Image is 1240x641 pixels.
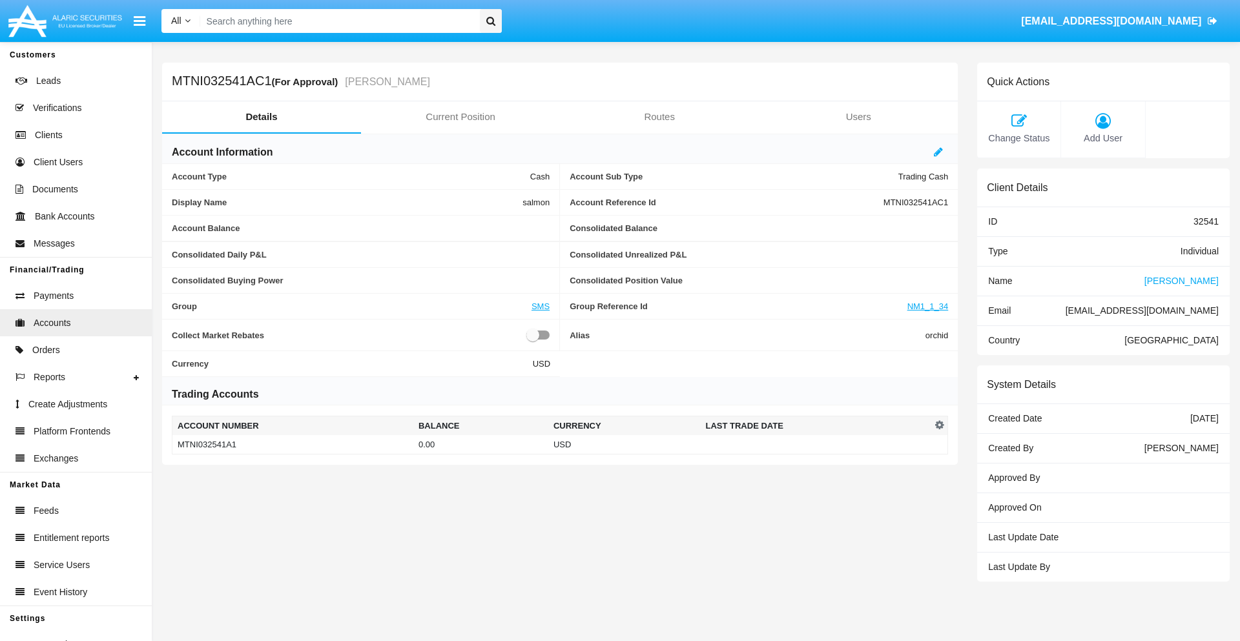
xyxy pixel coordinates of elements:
[560,101,759,132] a: Routes
[161,14,200,28] a: All
[1144,443,1219,453] span: [PERSON_NAME]
[28,398,107,411] span: Create Adjustments
[700,416,931,436] th: Last Trade Date
[1144,276,1219,286] span: [PERSON_NAME]
[988,276,1012,286] span: Name
[172,74,430,89] h5: MTNI032541AC1
[34,237,75,250] span: Messages
[1190,413,1219,423] span: [DATE]
[172,387,259,402] h6: Trading Accounts
[172,198,522,207] span: Display Name
[883,198,948,207] span: MTNI032541AC1
[342,77,430,87] small: [PERSON_NAME]
[988,532,1059,542] span: Last Update Date
[570,276,948,285] span: Consolidated Position Value
[172,223,550,233] span: Account Balance
[898,172,949,181] span: Trading Cash
[413,416,548,436] th: Balance
[34,156,83,169] span: Client Users
[570,327,925,343] span: Alias
[925,327,948,343] span: orchid
[36,74,61,88] span: Leads
[532,301,550,311] a: SMS
[533,359,550,369] span: USD
[34,316,71,330] span: Accounts
[172,172,530,181] span: Account Type
[907,301,949,311] a: NM1_1_34
[984,132,1054,146] span: Change Status
[34,289,74,303] span: Payments
[1068,132,1138,146] span: Add User
[1015,3,1224,39] a: [EMAIL_ADDRESS][DOMAIN_NAME]
[35,210,95,223] span: Bank Accounts
[172,301,532,311] span: Group
[34,531,110,545] span: Entitlement reports
[988,216,997,227] span: ID
[570,301,907,311] span: Group Reference Id
[988,413,1042,423] span: Created Date
[162,101,361,132] a: Details
[33,101,81,115] span: Verifications
[570,172,898,181] span: Account Sub Type
[413,435,548,454] td: 0.00
[200,9,475,33] input: Search
[34,452,78,465] span: Exchanges
[34,425,110,438] span: Platform Frontends
[1124,335,1219,345] span: [GEOGRAPHIC_DATA]
[988,335,1020,345] span: Country
[272,74,342,89] div: (For Approval)
[32,183,78,196] span: Documents
[1066,305,1219,316] span: [EMAIL_ADDRESS][DOMAIN_NAME]
[1181,246,1219,256] span: Individual
[1021,15,1201,26] span: [EMAIL_ADDRESS][DOMAIN_NAME]
[172,276,550,285] span: Consolidated Buying Power
[172,416,413,436] th: Account Number
[171,15,181,26] span: All
[34,371,65,384] span: Reports
[172,359,533,369] span: Currency
[988,246,1008,256] span: Type
[172,250,550,259] span: Consolidated Daily P&L
[522,198,550,207] span: salmon
[172,435,413,454] td: MTNI032541A1
[988,443,1033,453] span: Created By
[987,76,1049,88] h6: Quick Actions
[35,128,63,142] span: Clients
[570,250,948,259] span: Consolidated Unrealized P&L
[570,198,883,207] span: Account Reference Id
[988,562,1050,572] span: Last Update By
[34,558,90,572] span: Service Users
[34,504,59,518] span: Feeds
[172,327,526,343] span: Collect Market Rebates
[34,585,87,599] span: Event History
[32,343,60,357] span: Orders
[988,473,1040,483] span: Approved By
[988,305,1011,316] span: Email
[172,145,273,159] h6: Account Information
[530,172,550,181] span: Cash
[6,2,124,40] img: Logo image
[987,378,1056,391] h6: System Details
[759,101,958,132] a: Users
[548,416,701,436] th: Currency
[361,101,560,132] a: Current Position
[570,223,948,233] span: Consolidated Balance
[1193,216,1219,227] span: 32541
[987,181,1048,194] h6: Client Details
[988,502,1042,513] span: Approved On
[548,435,701,454] td: USD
